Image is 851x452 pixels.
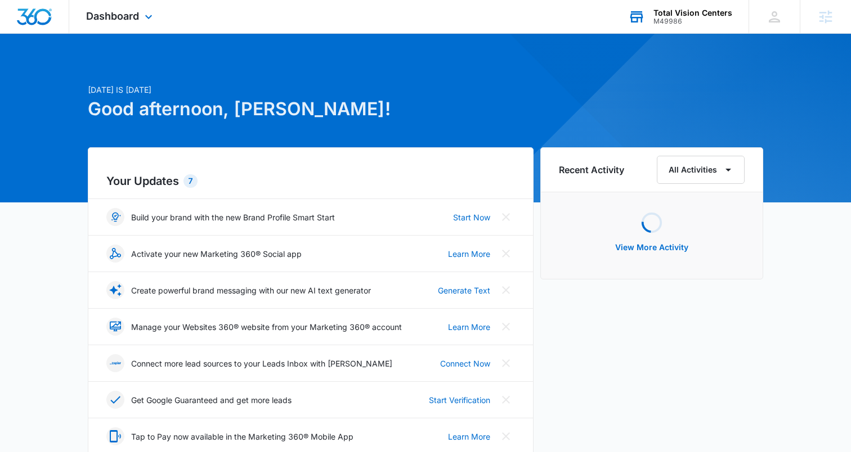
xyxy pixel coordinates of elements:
[559,163,624,177] h6: Recent Activity
[86,10,139,22] span: Dashboard
[653,17,732,25] div: account id
[131,431,353,442] p: Tap to Pay now available in the Marketing 360® Mobile App
[106,173,515,189] h2: Your Updates
[131,248,302,260] p: Activate your new Marketing 360® Social app
[453,211,490,223] a: Start Now
[131,358,392,369] p: Connect more lead sources to your Leads Inbox with [PERSON_NAME]
[497,281,515,299] button: Close
[88,84,534,96] p: [DATE] is [DATE]
[131,211,335,223] p: Build your brand with the new Brand Profile Smart Start
[131,284,371,296] p: Create powerful brand messaging with our new AI text generator
[497,427,515,445] button: Close
[88,96,534,123] h1: Good afternoon, [PERSON_NAME]!
[604,234,700,261] button: View More Activity
[131,321,402,333] p: Manage your Websites 360® website from your Marketing 360® account
[448,321,490,333] a: Learn More
[438,284,490,296] a: Generate Text
[131,394,292,406] p: Get Google Guaranteed and get more leads
[440,358,490,369] a: Connect Now
[653,8,732,17] div: account name
[497,391,515,409] button: Close
[497,318,515,336] button: Close
[448,248,490,260] a: Learn More
[497,208,515,226] button: Close
[448,431,490,442] a: Learn More
[657,156,745,184] button: All Activities
[183,174,198,188] div: 7
[497,245,515,263] button: Close
[429,394,490,406] a: Start Verification
[497,354,515,372] button: Close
